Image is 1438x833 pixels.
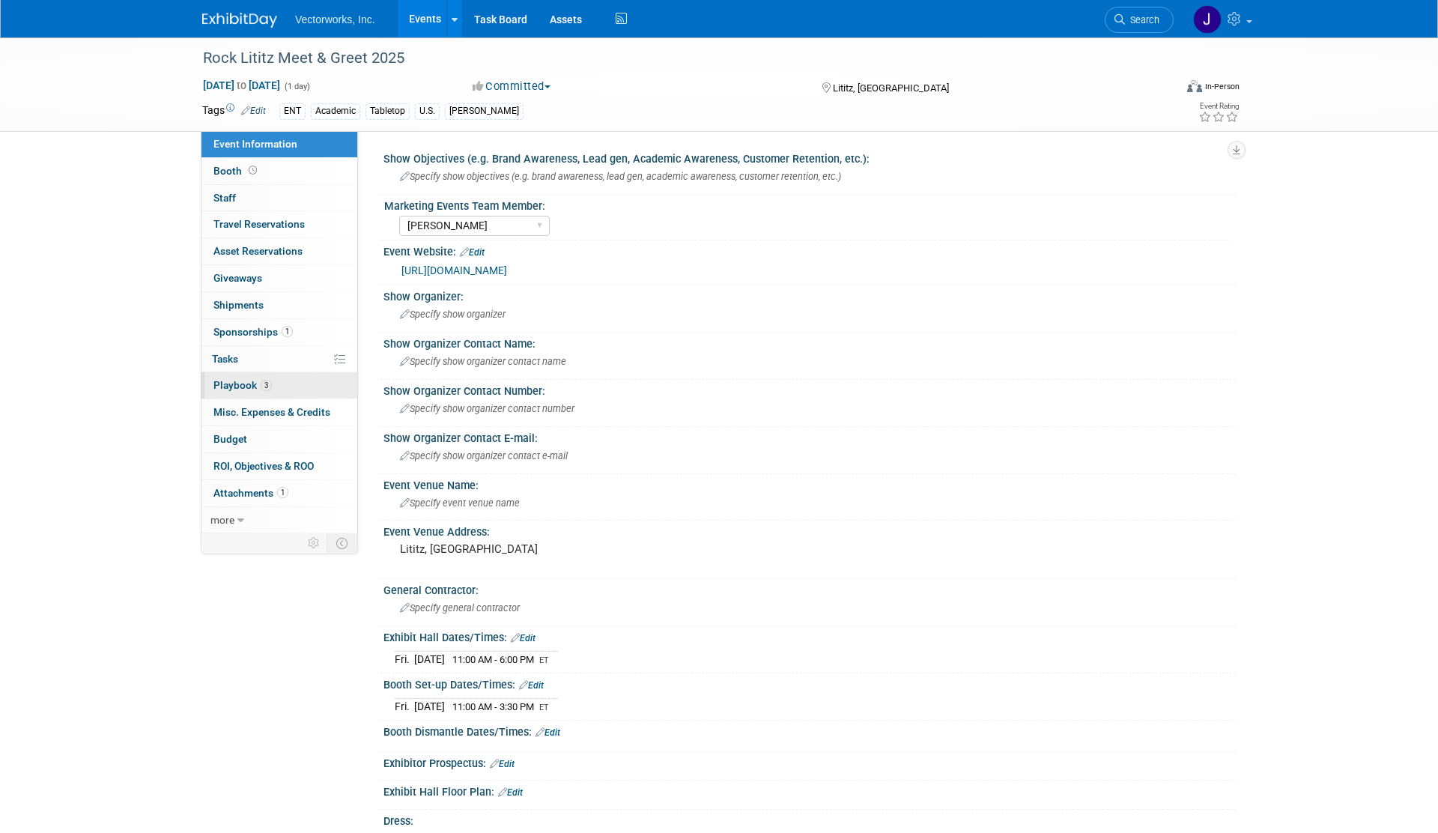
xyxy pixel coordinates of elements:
[383,427,1236,446] div: Show Organizer Contact E-mail:
[383,579,1236,598] div: General Contractor:
[201,211,357,237] a: Travel Reservations
[536,727,560,738] a: Edit
[383,810,1236,829] div: Dress:
[395,652,414,667] td: Fri.
[201,372,357,399] a: Playbook3
[1204,81,1240,92] div: In-Person
[202,13,277,28] img: ExhibitDay
[415,103,440,119] div: U.S.
[400,497,520,509] span: Specify event venue name
[1193,5,1222,34] img: Jennifer Hart
[383,474,1236,493] div: Event Venue Name:
[1198,103,1239,110] div: Event Rating
[202,79,281,92] span: [DATE] [DATE]
[261,380,272,391] span: 3
[1187,80,1202,92] img: Format-Inperson.png
[490,759,515,769] a: Edit
[201,185,357,211] a: Staff
[277,487,288,498] span: 1
[833,82,949,94] span: Lititz, [GEOGRAPHIC_DATA]
[383,240,1236,260] div: Event Website:
[201,426,357,452] a: Budget
[539,655,549,665] span: ET
[400,171,841,182] span: Specify show objectives (e.g. brand awareness, lead gen, academic awareness, customer retention, ...
[213,326,293,338] span: Sponsorships
[383,285,1236,304] div: Show Organizer:
[519,680,544,691] a: Edit
[213,487,288,499] span: Attachments
[212,353,238,365] span: Tasks
[201,158,357,184] a: Booth
[241,106,266,116] a: Edit
[201,346,357,372] a: Tasks
[1085,78,1240,100] div: Event Format
[400,542,722,556] pre: Lititz, [GEOGRAPHIC_DATA]
[279,103,306,119] div: ENT
[400,403,574,414] span: Specify show organizer contact number
[452,654,534,665] span: 11:00 AM - 6:00 PM
[213,138,297,150] span: Event Information
[213,299,264,311] span: Shipments
[467,79,556,94] button: Committed
[400,450,568,461] span: Specify show organizer contact e-mail
[498,787,523,798] a: Edit
[213,406,330,418] span: Misc. Expenses & Credits
[201,480,357,506] a: Attachments1
[201,265,357,291] a: Giveaways
[201,131,357,157] a: Event Information
[213,218,305,230] span: Travel Reservations
[201,453,357,479] a: ROI, Objectives & ROO
[301,533,327,553] td: Personalize Event Tab Strip
[213,245,303,257] span: Asset Reservations
[213,272,262,284] span: Giveaways
[383,673,1236,693] div: Booth Set-up Dates/Times:
[202,103,266,120] td: Tags
[1125,14,1159,25] span: Search
[445,103,524,119] div: [PERSON_NAME]
[213,379,272,391] span: Playbook
[401,264,507,276] a: [URL][DOMAIN_NAME]
[295,13,375,25] span: Vectorworks, Inc.
[201,399,357,425] a: Misc. Expenses & Credits
[201,238,357,264] a: Asset Reservations
[365,103,410,119] div: Tabletop
[213,460,314,472] span: ROI, Objectives & ROO
[383,148,1236,166] div: Show Objectives (e.g. Brand Awareness, Lead gen, Academic Awareness, Customer Retention, etc.):
[234,79,249,91] span: to
[383,721,1236,740] div: Booth Dismantle Dates/Times:
[414,652,445,667] td: [DATE]
[460,247,485,258] a: Edit
[400,356,566,367] span: Specify show organizer contact name
[383,626,1236,646] div: Exhibit Hall Dates/Times:
[198,45,1151,72] div: Rock Lititz Meet & Greet 2025
[213,192,236,204] span: Staff
[400,309,506,320] span: Specify show organizer
[210,514,234,526] span: more
[1105,7,1174,33] a: Search
[383,333,1236,351] div: Show Organizer Contact Name:
[383,380,1236,399] div: Show Organizer Contact Number:
[201,319,357,345] a: Sponsorships1
[400,602,520,614] span: Specify general contractor
[327,533,358,553] td: Toggle Event Tabs
[213,165,260,177] span: Booth
[201,292,357,318] a: Shipments
[395,699,414,715] td: Fri.
[246,165,260,176] span: Booth not reserved yet
[539,703,549,712] span: ET
[213,433,247,445] span: Budget
[384,195,1229,213] div: Marketing Events Team Member:
[282,326,293,337] span: 1
[283,82,310,91] span: (1 day)
[383,752,1236,772] div: Exhibitor Prospectus:
[201,507,357,533] a: more
[414,699,445,715] td: [DATE]
[383,781,1236,800] div: Exhibit Hall Floor Plan:
[511,633,536,643] a: Edit
[452,701,534,712] span: 11:00 AM - 3:30 PM
[311,103,360,119] div: Academic
[383,521,1236,539] div: Event Venue Address:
